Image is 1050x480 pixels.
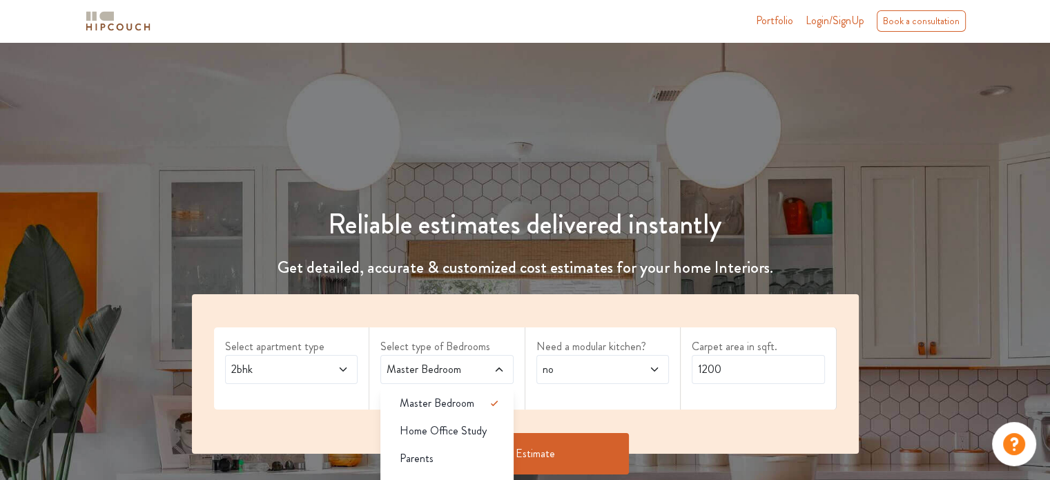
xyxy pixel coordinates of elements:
[384,361,474,378] span: Master Bedroom
[380,338,514,355] label: Select type of Bedrooms
[756,12,793,29] a: Portfolio
[400,395,474,412] span: Master Bedroom
[540,361,630,378] span: no
[400,423,487,439] span: Home Office Study
[184,208,867,241] h1: Reliable estimates delivered instantly
[380,384,514,399] div: select 1 more room(s)
[84,6,153,37] span: logo-horizontal.svg
[692,338,825,355] label: Carpet area in sqft.
[877,10,966,32] div: Book a consultation
[692,355,825,384] input: Enter area sqft
[229,361,319,378] span: 2bhk
[400,450,434,467] span: Parents
[184,258,867,278] h4: Get detailed, accurate & customized cost estimates for your home Interiors.
[536,338,670,355] label: Need a modular kitchen?
[84,9,153,33] img: logo-horizontal.svg
[806,12,864,28] span: Login/SignUp
[422,433,629,474] button: Get Estimate
[225,338,358,355] label: Select apartment type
